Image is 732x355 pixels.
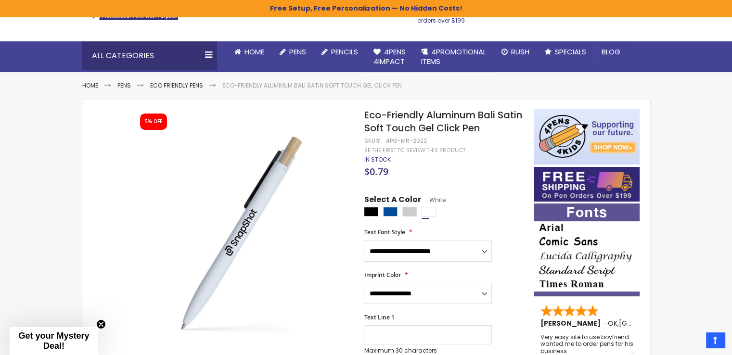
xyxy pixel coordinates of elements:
span: Home [244,47,264,57]
a: Eco Friendly Pens [150,81,203,89]
img: 4pg-mr-2022-bali-satin-touch-pen_white_1.jpg [131,123,351,342]
strong: SKU [364,137,382,145]
span: Blog [602,47,620,57]
a: Pencils [314,41,366,63]
img: font-personalization-examples [534,203,640,296]
div: 5% OFF [145,118,162,125]
a: 4PROMOTIONALITEMS [413,41,494,73]
div: All Categories [82,41,217,70]
span: 4PROMOTIONAL ITEMS [421,47,486,66]
a: Specials [537,41,594,63]
span: [GEOGRAPHIC_DATA] [619,318,690,328]
div: Availability [364,156,390,164]
span: Get your Mystery Deal! [18,331,89,351]
span: Pencils [331,47,358,57]
img: Free shipping on orders over $199 [534,167,640,202]
span: [PERSON_NAME] [540,318,604,328]
a: Top [706,332,725,348]
a: Be the first to review this product [364,147,465,154]
div: Very easy site to use boyfriend wanted me to order pens for his business [540,334,634,355]
span: OK [608,318,617,328]
span: Pens [289,47,306,57]
a: Pens [272,41,314,63]
div: Get your Mystery Deal!Close teaser [10,327,98,355]
li: Eco-Friendly Aluminum Bali Satin Soft Touch Gel Click Pen [222,82,402,89]
span: 4Pens 4impact [373,47,406,66]
span: Rush [511,47,529,57]
p: Maximum 30 characters [364,347,492,355]
button: Close teaser [96,319,106,329]
a: Pens [117,81,131,89]
a: Home [82,81,98,89]
span: Imprint Color [364,271,400,279]
div: Dark Blue [383,207,398,216]
div: Grey Light [402,207,417,216]
a: Blog [594,41,628,63]
span: $0.79 [364,165,388,178]
span: Specials [555,47,586,57]
span: Text Font Style [364,228,405,236]
span: White [421,196,445,204]
span: Eco-Friendly Aluminum Bali Satin Soft Touch Gel Click Pen [364,108,522,135]
a: Home [227,41,272,63]
img: 4pens 4 kids [534,109,640,165]
div: White [422,207,436,216]
span: - , [604,318,690,328]
span: Select A Color [364,194,421,207]
a: Rush [494,41,537,63]
div: 4PG-MR-2022 [385,137,426,145]
div: Black [364,207,378,216]
span: In stock [364,155,390,164]
a: 4Pens4impact [366,41,413,73]
span: Text Line 1 [364,313,394,321]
